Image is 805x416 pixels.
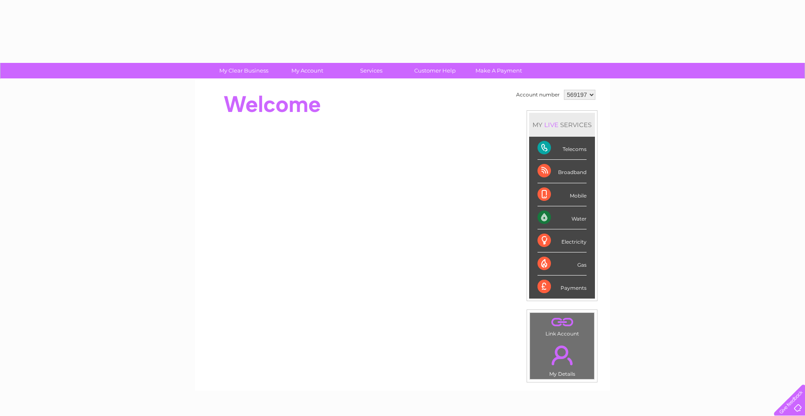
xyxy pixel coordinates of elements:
a: . [532,315,592,330]
div: Payments [538,276,587,298]
div: Water [538,206,587,229]
a: . [532,341,592,370]
div: Electricity [538,229,587,252]
div: Mobile [538,183,587,206]
a: Make A Payment [464,63,533,78]
a: Services [337,63,406,78]
div: Telecoms [538,137,587,160]
div: Gas [538,252,587,276]
div: LIVE [543,121,560,129]
td: My Details [530,338,595,380]
div: MY SERVICES [529,113,595,137]
a: My Account [273,63,342,78]
div: Broadband [538,160,587,183]
a: My Clear Business [209,63,278,78]
td: Link Account [530,312,595,339]
a: Customer Help [400,63,470,78]
td: Account number [514,88,562,102]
